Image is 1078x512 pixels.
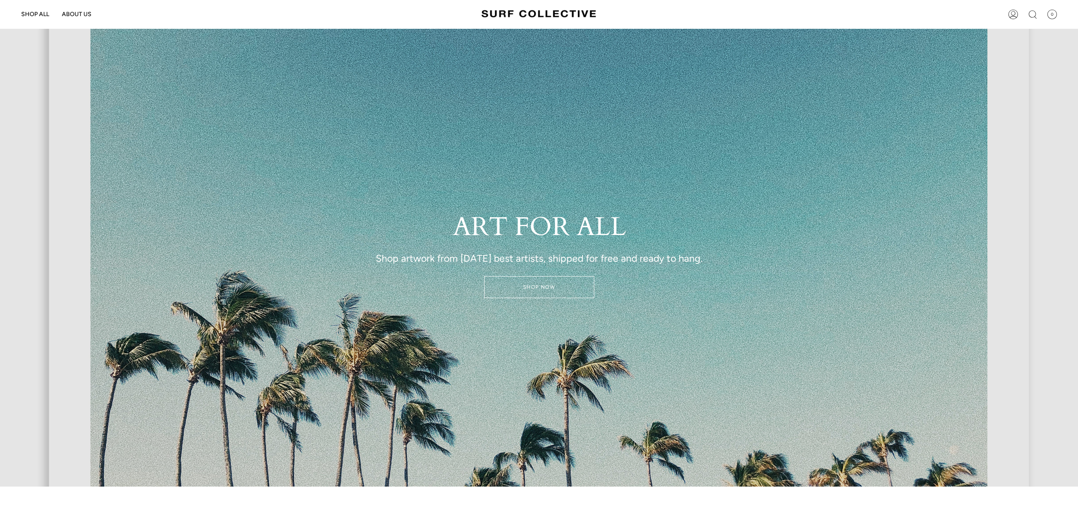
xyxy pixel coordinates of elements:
span: 0 [1047,9,1057,19]
h2: ART FOR ALL [376,212,703,243]
a: SHOP NOW [484,276,594,298]
img: Surf Collective [482,6,596,22]
span: ABOUT US [62,11,91,18]
span: SHOP ALL [21,11,49,18]
p: Shop artwork from [DATE] best artists, shipped for free and ready to hang. [376,251,703,266]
